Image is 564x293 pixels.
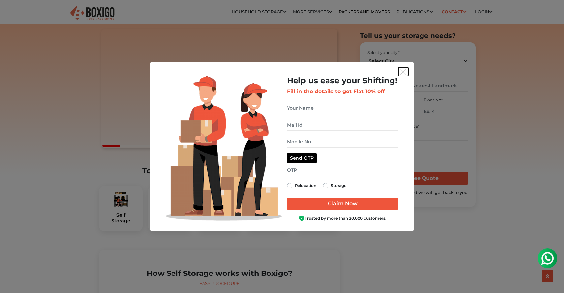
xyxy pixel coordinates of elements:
h3: Fill in the details to get Flat 10% off [287,88,398,94]
input: OTP [287,165,398,176]
input: Mail Id [287,119,398,131]
img: exit [400,69,406,75]
input: Mobile No [287,136,398,148]
img: Lead Welcome Image [166,76,282,221]
label: Storage [331,182,346,190]
input: Claim Now [287,198,398,210]
div: Trusted by more than 20,000 customers. [287,215,398,222]
input: Your Name [287,102,398,114]
button: Send OTP [287,153,317,163]
img: Boxigo Customer Shield [299,215,305,221]
h2: Help us ease your Shifting! [287,76,398,86]
label: Relocation [295,182,316,190]
img: whatsapp-icon.svg [7,7,20,20]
